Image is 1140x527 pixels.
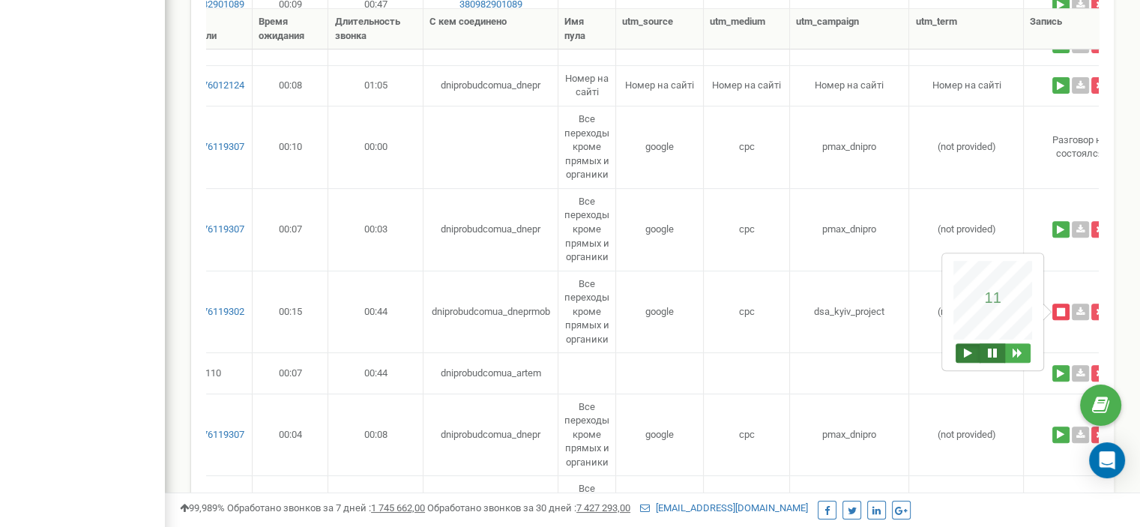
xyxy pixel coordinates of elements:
[1091,77,1107,94] button: Удалить запись
[616,271,704,353] td: google
[328,106,423,188] td: 00:00
[1072,427,1089,443] a: Скачать
[227,502,425,514] span: Обработано звонков за 7 дней :
[328,352,423,393] td: 00:44
[558,394,616,476] td: Все переходы кроме прямых и органики
[616,106,704,188] td: google
[558,9,616,49] th: Имя пула
[909,65,1024,106] td: Номер на сайті
[558,188,616,271] td: Все переходы кроме прямых и органики
[909,106,1024,188] td: (not provided)
[1024,9,1136,49] th: Запись
[423,188,558,271] td: dniprobudcomua_dnepr
[790,394,909,476] td: pmax_dnipro
[790,271,909,353] td: dsa_kyiv_project
[704,271,790,353] td: cpc
[253,271,329,353] td: 00:15
[253,65,329,106] td: 00:08
[790,65,909,106] td: Номер на сайті
[640,502,808,514] a: [EMAIL_ADDRESS][DOMAIN_NAME]
[253,352,329,393] td: 00:07
[371,502,425,514] u: 1 745 662,00
[328,188,423,271] td: 00:03
[1072,365,1089,382] a: Скачать
[427,502,630,514] span: Обработано звонков за 30 дней :
[180,428,245,442] a: 380676119307
[328,271,423,353] td: 00:44
[328,65,423,106] td: 01:05
[1091,221,1107,238] button: Удалить запись
[558,271,616,353] td: Все переходы кроме прямых и органики
[790,106,909,188] td: pmax_dnipro
[1072,304,1089,320] a: Скачать
[616,9,704,49] th: utm_source
[909,9,1024,49] th: utm_term
[253,9,329,49] th: Время ожидания
[704,394,790,476] td: cpc
[180,502,225,514] span: 99,989%
[1072,77,1089,94] a: Скачать
[423,394,558,476] td: dniprobudcomua_dnepr
[180,223,245,237] a: 380676119307
[1089,442,1125,478] div: Open Intercom Messenger
[174,352,252,393] td: 110
[328,394,423,476] td: 00:08
[1091,365,1107,382] button: Удалить запись
[174,9,252,49] th: Куда звонили
[558,106,616,188] td: Все переходы кроме прямых и органики
[558,65,616,106] td: Номер на сайті
[1024,106,1136,188] td: Разговор не состоялся
[180,79,245,93] a: 380676012124
[253,188,329,271] td: 00:07
[576,502,630,514] u: 7 427 293,00
[1091,427,1107,443] button: Удалить запись
[1091,304,1107,320] button: Удалить запись
[423,271,558,353] td: dniprobudcomua_dneprmob
[974,289,1012,307] p: 11
[909,188,1024,271] td: (not provided)
[704,65,790,106] td: Номер на сайті
[328,9,423,49] th: Длительность звонка
[790,188,909,271] td: pmax_dnipro
[253,106,329,188] td: 00:10
[423,65,558,106] td: dniprobudcomua_dnepr
[704,188,790,271] td: cpc
[616,65,704,106] td: Номер на сайті
[909,271,1024,353] td: (not provided)
[616,394,704,476] td: google
[180,305,245,319] a: 380676119302
[1072,221,1089,238] a: Скачать
[790,9,909,49] th: utm_campaign
[616,188,704,271] td: google
[704,106,790,188] td: cpc
[180,140,245,154] a: 380676119307
[909,394,1024,476] td: (not provided)
[423,9,558,49] th: С кем соединено
[704,9,790,49] th: utm_medium
[253,394,329,476] td: 00:04
[423,352,558,393] td: dniprobudcomua_artem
